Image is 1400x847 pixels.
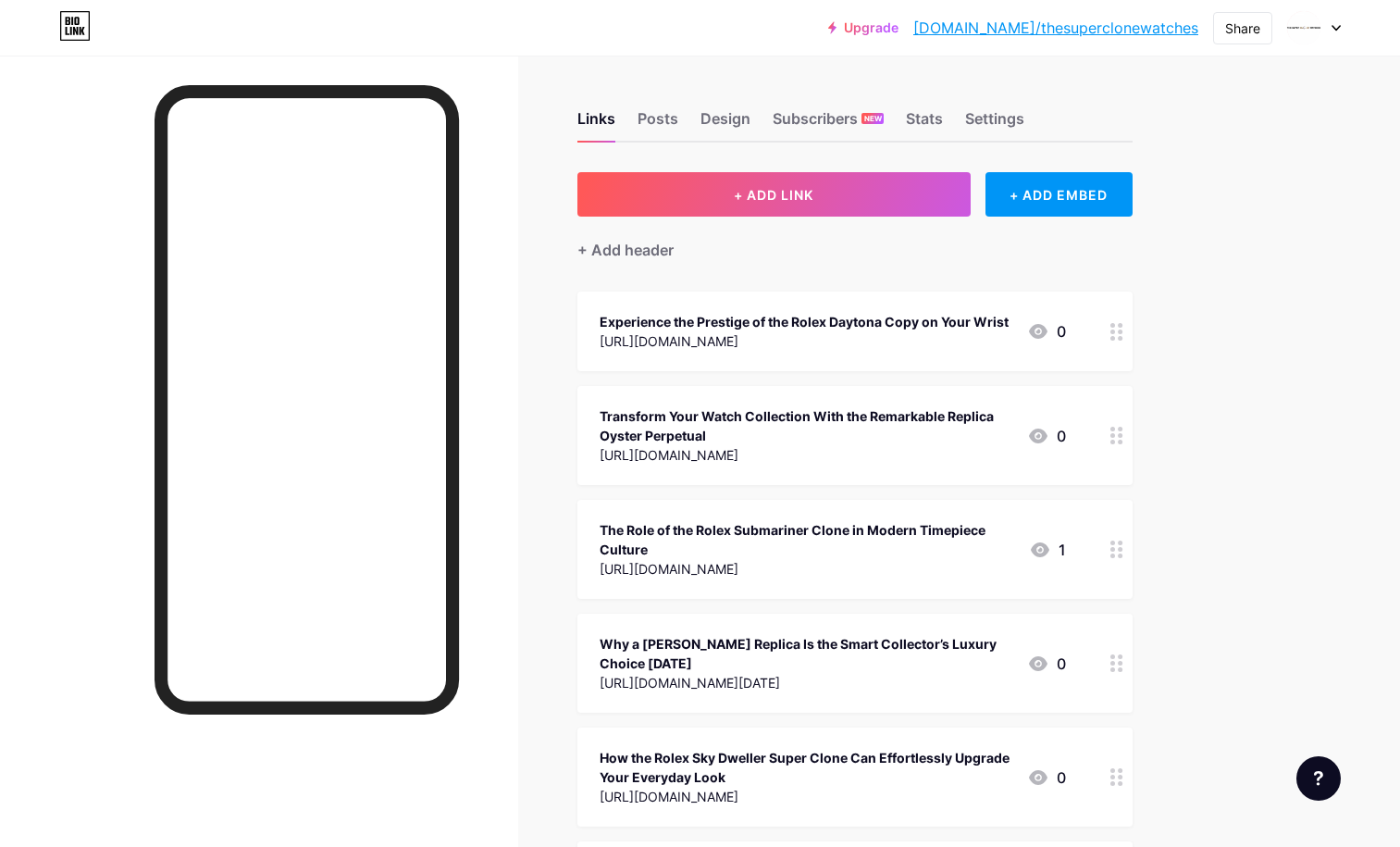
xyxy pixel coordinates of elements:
[913,17,1198,39] a: [DOMAIN_NAME]/thesuperclonewatches
[700,107,750,141] div: Design
[864,113,882,124] span: NEW
[828,20,898,35] a: Upgrade
[600,787,1012,806] div: [URL][DOMAIN_NAME]
[1027,320,1066,343] div: 0
[1027,766,1066,789] div: 0
[965,107,1024,141] div: Settings
[600,634,1012,673] div: Why a [PERSON_NAME] Replica Is the Smart Collector’s Luxury Choice [DATE]
[1027,653,1066,675] div: 0
[577,239,674,261] div: + Add header
[600,520,1014,559] div: The Role of the Rolex Submariner Clone in Modern Timepiece Culture
[577,107,615,141] div: Links
[600,312,1009,331] div: Experience the Prestige of the Rolex Daytona Copy on Your Wrist
[1029,539,1066,561] div: 1
[734,187,813,203] span: + ADD LINK
[1286,10,1321,45] img: thesuperclonewatches
[638,107,678,141] div: Posts
[600,559,1014,579] div: [URL][DOMAIN_NAME]
[985,172,1133,217] div: + ADD EMBED
[1027,425,1066,447] div: 0
[600,748,1012,787] div: How the Rolex Sky Dweller Super Clone Can Effortlessly Upgrade Your Everyday Look
[577,172,971,217] button: + ADD LINK
[906,107,943,141] div: Stats
[600,331,1009,351] div: [URL][DOMAIN_NAME]
[1225,19,1260,38] div: Share
[773,107,884,141] div: Subscribers
[600,673,1012,692] div: [URL][DOMAIN_NAME][DATE]
[600,445,1012,465] div: [URL][DOMAIN_NAME]
[600,406,1012,445] div: Transform Your Watch Collection With the Remarkable Replica Oyster Perpetual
